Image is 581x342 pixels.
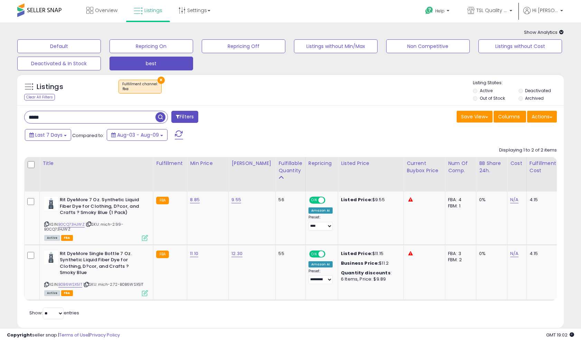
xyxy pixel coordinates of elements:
[231,160,273,167] div: [PERSON_NAME]
[532,7,558,14] span: Hi [PERSON_NAME]
[7,332,120,339] div: seller snap | |
[190,250,198,257] a: 11.10
[448,160,473,174] div: Num of Comp.
[44,197,58,211] img: 31Tk1V7aDML._SL40_.jpg
[44,251,58,264] img: 41ZSaqMQOYL._SL40_.jpg
[17,39,101,53] button: Default
[448,251,471,257] div: FBA: 3
[479,251,502,257] div: 0%
[61,290,73,296] span: FBA
[341,160,401,167] div: Listed Price
[420,1,456,22] a: Help
[58,282,82,287] a: B0B6WSX51T
[341,270,391,276] b: Quantity discounts
[448,197,471,203] div: FBA: 4
[457,111,493,123] button: Save View
[95,7,117,14] span: Overview
[72,132,104,139] span: Compared to:
[278,251,300,257] div: 55
[58,222,85,227] a: B0CQ73HJWZ
[44,251,148,295] div: ASIN:
[294,39,378,53] button: Listings without Min/Max
[425,6,434,15] i: Get Help
[44,290,60,296] span: All listings currently available for purchase on Amazon
[308,261,333,267] div: Amazon AI
[60,197,144,218] b: Rit DyeMore 7 Oz. Synthetic Liquid Fiber Dye for Clothing, D?cor, and Crafts ? Smoky Blue (1 Pack)
[479,197,502,203] div: 0%
[341,196,372,203] b: Listed Price:
[341,260,398,266] div: $11.2
[498,113,520,120] span: Columns
[190,196,200,203] a: 8.85
[324,251,335,257] span: OFF
[546,332,574,338] span: 2025-08-17 19:02 GMT
[530,251,554,257] div: 4.15
[530,160,556,174] div: Fulfillment Cost
[17,57,101,70] button: Deactivated & In Stock
[61,235,73,241] span: FBA
[510,196,518,203] a: N/A
[158,77,165,84] button: ×
[494,111,526,123] button: Columns
[525,95,544,101] label: Archived
[190,160,226,167] div: Min Price
[122,81,158,92] span: Fulfillment channel :
[510,250,518,257] a: N/A
[341,276,398,282] div: 6 Items, Price: $9.89
[278,197,300,203] div: 56
[310,251,318,257] span: ON
[341,260,379,266] b: Business Price:
[122,87,158,91] div: fba
[44,197,148,240] div: ASIN:
[109,57,193,70] button: best
[341,270,398,276] div: :
[480,88,493,94] label: Active
[25,129,71,141] button: Last 7 Days
[117,131,159,138] span: Aug-03 - Aug-09
[476,7,507,14] span: TSL Quality Products
[278,160,302,174] div: Fulfillable Quantity
[310,197,318,203] span: ON
[341,251,398,257] div: $11.15
[156,251,169,258] small: FBA
[156,197,169,204] small: FBA
[480,95,505,101] label: Out of Stock
[479,160,504,174] div: BB Share 24h.
[202,39,285,53] button: Repricing Off
[530,197,554,203] div: 4.15
[448,257,471,263] div: FBM: 2
[231,250,242,257] a: 12.30
[83,282,144,287] span: | SKU: mich-2.72-B0B6WSX51T
[44,222,123,232] span: | SKU: mich-2.99-B0CQ73HJWZ
[324,197,335,203] span: OFF
[435,8,445,14] span: Help
[341,250,372,257] b: Listed Price:
[231,196,241,203] a: 9.55
[448,203,471,209] div: FBM: 1
[59,332,88,338] a: Terms of Use
[107,129,168,141] button: Aug-03 - Aug-09
[525,88,551,94] label: Deactivated
[29,310,79,316] span: Show: entries
[35,131,63,138] span: Last 7 Days
[499,147,557,154] div: Displaying 1 to 2 of 2 items
[478,39,562,53] button: Listings without Cost
[386,39,470,53] button: Non Competitive
[156,160,184,167] div: Fulfillment
[308,207,333,214] div: Amazon AI
[42,160,150,167] div: Title
[527,111,557,123] button: Actions
[24,94,55,100] div: Clear All Filters
[510,160,524,167] div: Cost
[109,39,193,53] button: Repricing On
[144,7,162,14] span: Listings
[407,160,442,174] div: Current Buybox Price
[37,82,63,92] h5: Listings
[44,235,60,241] span: All listings currently available for purchase on Amazon
[473,80,564,86] p: Listing States:
[341,197,398,203] div: $9.55
[308,160,335,167] div: Repricing
[7,332,32,338] strong: Copyright
[89,332,120,338] a: Privacy Policy
[60,251,144,278] b: Rit DyeMore Single Bottle 7 Oz. Synthetic Liquid Fiber Dye for Clothing, D?cor, and Crafts ? Smok...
